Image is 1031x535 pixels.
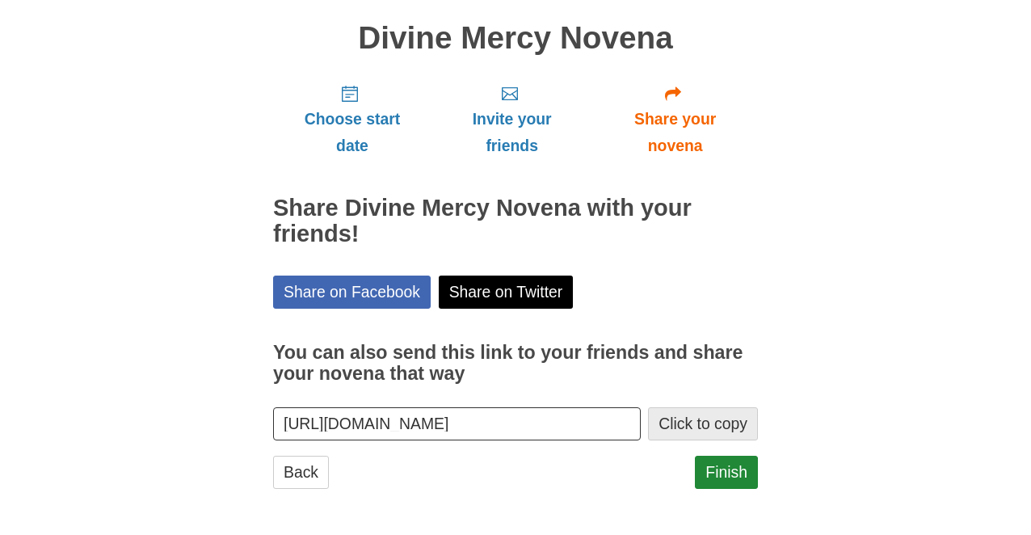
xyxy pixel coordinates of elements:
h3: You can also send this link to your friends and share your novena that way [273,343,758,384]
span: Choose start date [289,106,415,159]
span: Share your novena [608,106,742,159]
a: Share on Twitter [439,276,574,309]
a: Share on Facebook [273,276,431,309]
span: Invite your friends [448,106,576,159]
a: Choose start date [273,71,431,167]
a: Invite your friends [431,71,592,167]
a: Share your novena [592,71,758,167]
button: Click to copy [648,407,758,440]
a: Finish [695,456,758,489]
h1: Divine Mercy Novena [273,21,758,56]
h2: Share Divine Mercy Novena with your friends! [273,196,758,247]
a: Back [273,456,329,489]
